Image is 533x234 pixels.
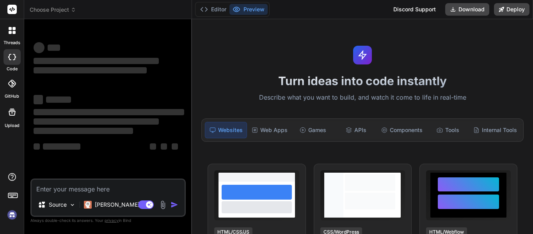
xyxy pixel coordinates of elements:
[171,201,178,209] img: icon
[249,122,291,138] div: Web Apps
[34,118,159,125] span: ‌
[470,122,520,138] div: Internal Tools
[105,218,119,223] span: privacy
[150,143,156,150] span: ‌
[5,208,19,221] img: signin
[48,45,60,51] span: ‌
[197,4,229,15] button: Editor
[292,122,334,138] div: Games
[30,217,186,224] p: Always double-check its answers. Your in Bind
[4,39,20,46] label: threads
[378,122,426,138] div: Components
[229,4,268,15] button: Preview
[49,201,67,209] p: Source
[197,74,528,88] h1: Turn ideas into code instantly
[389,3,441,16] div: Discord Support
[161,143,167,150] span: ‌
[69,202,76,208] img: Pick Models
[205,122,247,138] div: Websites
[34,109,184,115] span: ‌
[427,122,469,138] div: Tools
[34,67,147,73] span: ‌
[84,201,92,209] img: Claude 4 Sonnet
[43,143,80,150] span: ‌
[46,96,71,103] span: ‌
[34,95,43,104] span: ‌
[197,93,528,103] p: Describe what you want to build, and watch it come to life in real-time
[5,122,20,129] label: Upload
[5,93,19,100] label: GitHub
[30,6,76,14] span: Choose Project
[34,42,44,53] span: ‌
[34,128,133,134] span: ‌
[494,3,529,16] button: Deploy
[34,143,40,150] span: ‌
[445,3,489,16] button: Download
[34,58,159,64] span: ‌
[335,122,377,138] div: APIs
[95,201,153,209] p: [PERSON_NAME] 4 S..
[172,143,178,150] span: ‌
[158,200,167,209] img: attachment
[7,66,18,72] label: code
